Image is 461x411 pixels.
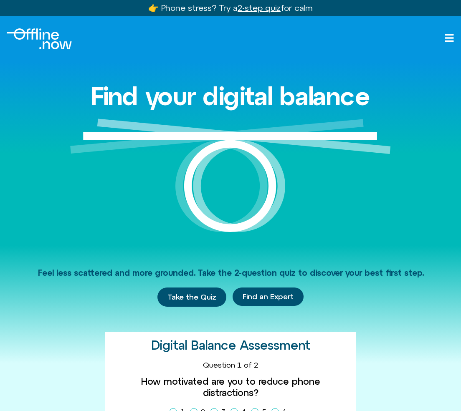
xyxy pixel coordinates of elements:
a: Open menu [444,33,454,43]
div: Question 1 of 2 [112,361,349,370]
span: Take the Quiz [167,292,216,302]
a: Take the Quiz [157,287,226,307]
a: Find an Expert [233,287,304,306]
label: How motivated are you to reduce phone distractions? [112,376,349,398]
span: Find an Expert [243,292,294,301]
div: Find an Expert [233,287,304,307]
h2: Digital Balance Assessment [151,338,310,352]
div: Logo [7,28,72,49]
img: offline.now [7,28,72,49]
a: 👉 Phone stress? Try a2-step quizfor calm [148,3,313,13]
h1: Find your digital balance [91,83,370,110]
u: 2-step quiz [238,3,281,13]
span: Feel less scattered and more grounded. Take the 2-question quiz to discover your best first step. [38,268,423,277]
